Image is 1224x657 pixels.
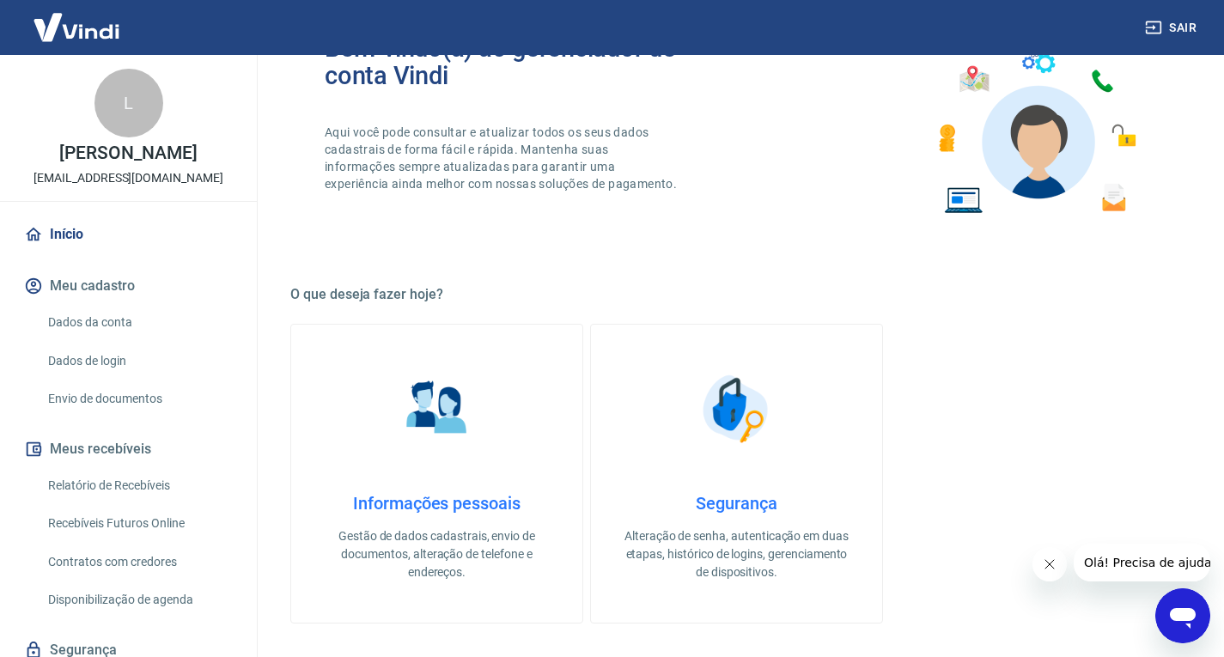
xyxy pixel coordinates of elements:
[21,216,236,253] a: Início
[41,381,236,417] a: Envio de documentos
[325,34,737,89] h2: Bem-vindo(a) ao gerenciador de conta Vindi
[41,468,236,503] a: Relatório de Recebíveis
[33,169,223,187] p: [EMAIL_ADDRESS][DOMAIN_NAME]
[59,144,197,162] p: [PERSON_NAME]
[41,506,236,541] a: Recebíveis Futuros Online
[290,286,1183,303] h5: O que deseja fazer hoje?
[41,582,236,617] a: Disponibilização de agenda
[923,34,1148,224] img: Imagem de um avatar masculino com diversos icones exemplificando as funcionalidades do gerenciado...
[590,324,883,624] a: SegurançaSegurançaAlteração de senha, autenticação em duas etapas, histórico de logins, gerenciam...
[694,366,780,452] img: Segurança
[319,527,555,581] p: Gestão de dados cadastrais, envio de documentos, alteração de telefone e endereços.
[21,430,236,468] button: Meus recebíveis
[319,493,555,514] h4: Informações pessoais
[1142,12,1203,44] button: Sair
[325,124,680,192] p: Aqui você pode consultar e atualizar todos os seus dados cadastrais de forma fácil e rápida. Mant...
[41,305,236,340] a: Dados da conta
[394,366,480,452] img: Informações pessoais
[618,493,855,514] h4: Segurança
[21,267,236,305] button: Meu cadastro
[618,527,855,581] p: Alteração de senha, autenticação em duas etapas, histórico de logins, gerenciamento de dispositivos.
[1032,547,1067,581] iframe: Fechar mensagem
[1074,544,1210,581] iframe: Mensagem da empresa
[21,1,132,53] img: Vindi
[94,69,163,137] div: L
[10,12,144,26] span: Olá! Precisa de ajuda?
[41,344,236,379] a: Dados de login
[290,324,583,624] a: Informações pessoaisInformações pessoaisGestão de dados cadastrais, envio de documentos, alteraçã...
[41,544,236,580] a: Contratos com credores
[1155,588,1210,643] iframe: Botão para abrir a janela de mensagens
